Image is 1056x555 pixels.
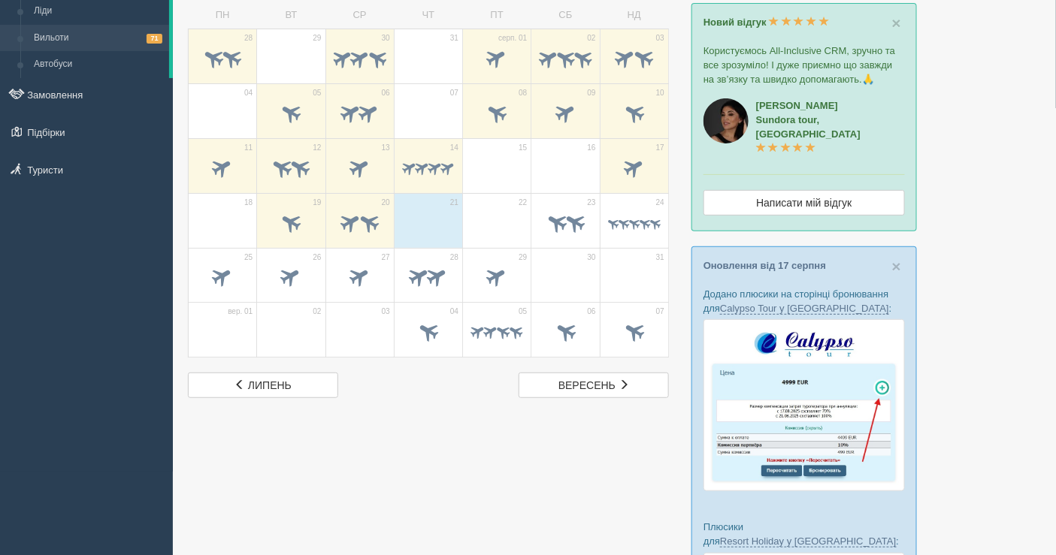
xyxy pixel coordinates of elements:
[588,88,596,98] span: 09
[588,33,596,44] span: 02
[325,2,394,29] td: СР
[244,88,253,98] span: 04
[450,143,458,153] span: 14
[244,143,253,153] span: 11
[720,535,896,547] a: Resort Holiday у [GEOGRAPHIC_DATA]
[313,33,321,44] span: 29
[892,258,901,275] span: ×
[313,143,321,153] span: 12
[244,252,253,263] span: 25
[519,143,527,153] span: 15
[703,260,826,271] a: Оновлення від 17 серпня
[498,33,527,44] span: серп. 01
[531,2,600,29] td: СБ
[382,143,390,153] span: 13
[600,2,668,29] td: НД
[313,88,321,98] span: 05
[519,198,527,208] span: 22
[703,17,829,28] a: Новий відгук
[892,258,901,274] button: Close
[450,306,458,317] span: 04
[450,33,458,44] span: 31
[519,88,527,98] span: 08
[244,33,253,44] span: 28
[382,198,390,208] span: 20
[656,252,664,263] span: 31
[313,306,321,317] span: 02
[588,143,596,153] span: 16
[463,2,531,29] td: ПТ
[450,252,458,263] span: 28
[519,252,527,263] span: 29
[257,2,325,29] td: ВТ
[27,51,169,78] a: Автобуси
[394,2,462,29] td: ЧТ
[248,379,292,391] span: липень
[382,306,390,317] span: 03
[892,14,901,32] span: ×
[244,198,253,208] span: 18
[656,33,664,44] span: 03
[892,15,901,31] button: Close
[703,190,905,216] a: Написати мій відгук
[656,198,664,208] span: 24
[588,306,596,317] span: 06
[703,287,905,315] p: Додано плюсики на сторінці бронювання для :
[756,100,861,154] a: [PERSON_NAME]Sundora tour, [GEOGRAPHIC_DATA]
[519,373,669,398] a: вересень
[588,252,596,263] span: 30
[720,303,889,315] a: Calypso Tour у [GEOGRAPHIC_DATA]
[558,379,616,391] span: вересень
[519,306,527,317] span: 05
[382,252,390,263] span: 27
[188,373,338,398] a: липень
[27,25,169,52] a: Вильоти71
[228,306,253,317] span: вер. 01
[703,520,905,548] p: Плюсики для :
[450,88,458,98] span: 07
[656,306,664,317] span: 07
[382,33,390,44] span: 30
[588,198,596,208] span: 23
[450,198,458,208] span: 21
[382,88,390,98] span: 06
[656,88,664,98] span: 10
[703,319,905,491] img: calypso-tour-proposal-crm-for-travel-agency.jpg
[703,44,905,86] p: Користуємось All-Inclusive CRM, зручно та все зрозуміло! І дуже приємно що завжди на зв’язку та ш...
[189,2,257,29] td: ПН
[313,252,321,263] span: 26
[656,143,664,153] span: 17
[147,34,162,44] span: 71
[313,198,321,208] span: 19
